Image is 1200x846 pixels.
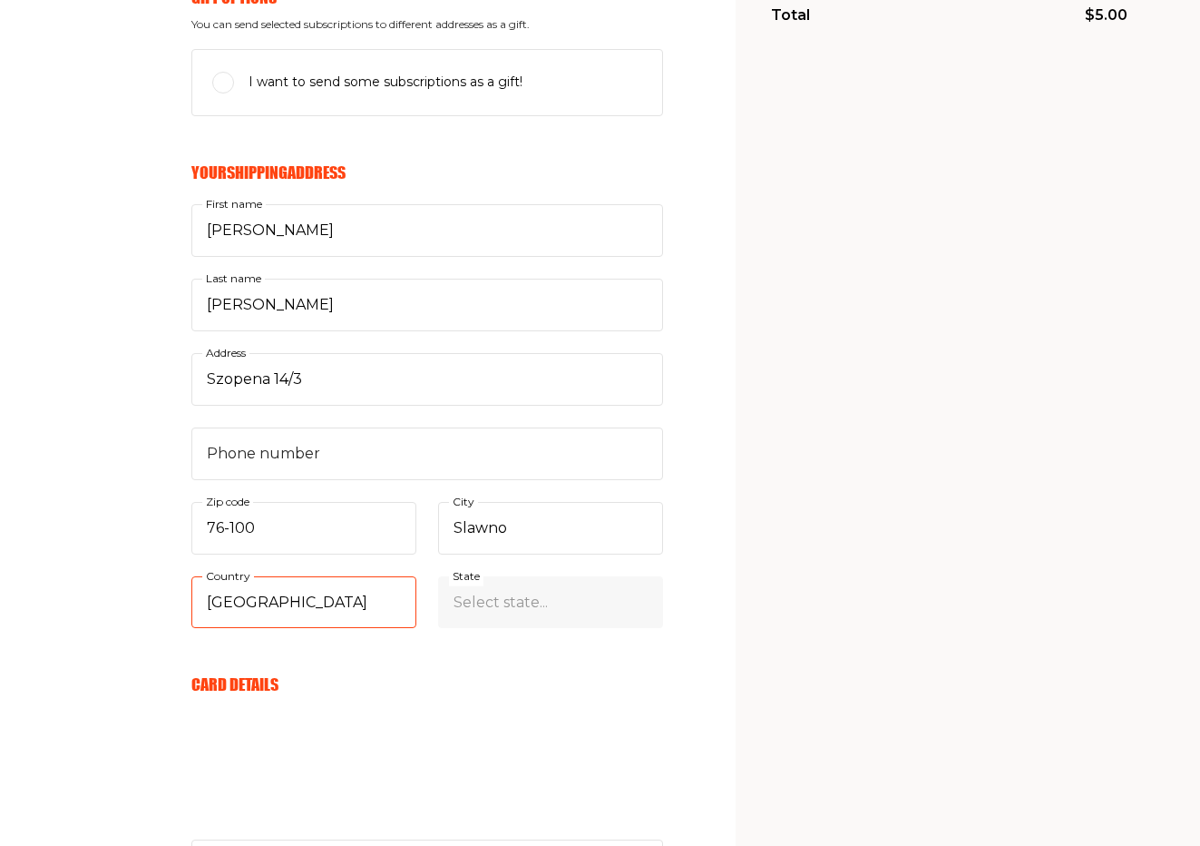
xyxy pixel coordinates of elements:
h6: Card Details [191,674,663,694]
p: $5.00 [1085,4,1127,27]
label: State [449,566,483,585]
input: Phone number [191,428,663,480]
h6: Your Shipping Address [191,162,663,182]
label: Address [202,343,249,363]
label: Country [202,566,254,585]
input: Zip code [191,502,416,555]
label: Zip code [202,491,253,511]
p: Total [771,4,810,27]
select: Country [191,576,416,629]
input: City [438,502,663,555]
input: Address [191,353,663,406]
span: You can send selected subscriptions to different addresses as a gift. [191,18,663,31]
label: First name [202,194,266,214]
input: I want to send some subscriptions as a gift! [212,72,234,93]
select: State [438,576,663,629]
input: Last name [191,279,663,331]
label: Last name [202,269,265,289]
span: I want to send some subscriptions as a gift! [249,72,522,93]
input: First name [191,204,663,257]
label: City [449,491,478,511]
